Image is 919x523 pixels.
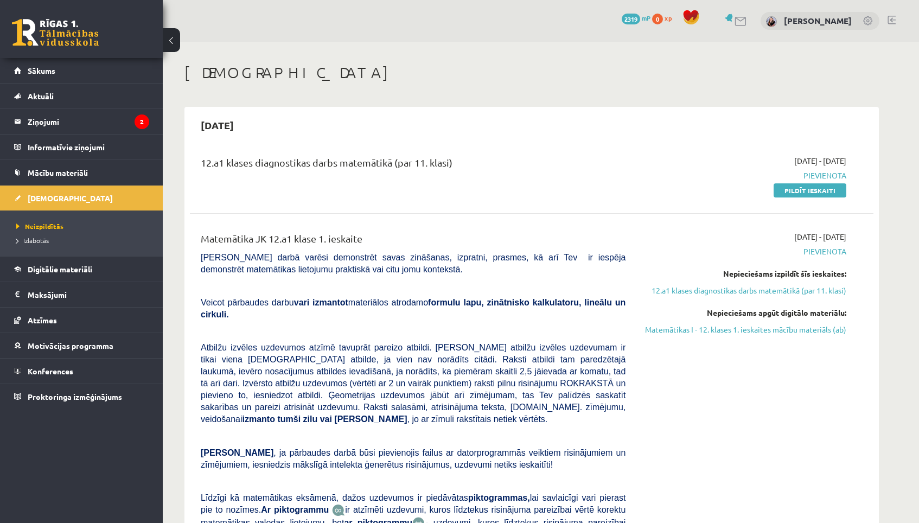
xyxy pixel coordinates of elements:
[28,282,149,307] legend: Maksājumi
[28,264,92,274] span: Digitālie materiāli
[14,84,149,109] a: Aktuāli
[277,414,407,424] b: tumši zilu vai [PERSON_NAME]
[28,315,57,325] span: Atzīmes
[622,14,650,22] a: 2319 mP
[16,235,152,245] a: Izlabotās
[16,221,152,231] a: Neizpildītās
[28,366,73,376] span: Konferences
[774,183,846,197] a: Pildīt ieskaiti
[201,231,626,251] div: Matemātika JK 12.a1 klase 1. ieskaite
[652,14,663,24] span: 0
[794,231,846,243] span: [DATE] - [DATE]
[242,414,275,424] b: izmanto
[642,170,846,181] span: Pievienota
[665,14,672,22] span: xp
[201,155,626,175] div: 12.a1 klases diagnostikas darbs matemātikā (par 11. klasi)
[642,285,846,296] a: 12.a1 klases diagnostikas darbs matemātikā (par 11. klasi)
[652,14,677,22] a: 0 xp
[14,135,149,160] a: Informatīvie ziņojumi
[14,186,149,211] a: [DEMOGRAPHIC_DATA]
[28,193,113,203] span: [DEMOGRAPHIC_DATA]
[201,448,273,457] span: [PERSON_NAME]
[14,58,149,83] a: Sākums
[642,268,846,279] div: Nepieciešams izpildīt šīs ieskaites:
[201,493,626,514] span: Līdzīgi kā matemātikas eksāmenā, dažos uzdevumos ir piedāvātas lai savlaicīgi vari pierast pie to...
[622,14,640,24] span: 2319
[14,282,149,307] a: Maksājumi
[14,384,149,409] a: Proktoringa izmēģinājums
[184,63,879,82] h1: [DEMOGRAPHIC_DATA]
[28,66,55,75] span: Sākums
[201,298,626,319] span: Veicot pārbaudes darbu materiālos atrodamo
[28,392,122,401] span: Proktoringa izmēģinājums
[16,236,49,245] span: Izlabotās
[794,155,846,167] span: [DATE] - [DATE]
[14,359,149,384] a: Konferences
[14,308,149,333] a: Atzīmes
[28,109,149,134] legend: Ziņojumi
[261,505,329,514] b: Ar piktogrammu
[190,112,245,138] h2: [DATE]
[28,135,149,160] legend: Informatīvie ziņojumi
[201,343,626,424] span: Atbilžu izvēles uzdevumos atzīmē tavuprāt pareizo atbildi. [PERSON_NAME] atbilžu izvēles uzdevuma...
[14,257,149,282] a: Digitālie materiāli
[642,14,650,22] span: mP
[14,109,149,134] a: Ziņojumi2
[642,246,846,257] span: Pievienota
[201,298,626,319] b: formulu lapu, zinātnisko kalkulatoru, lineālu un cirkuli.
[642,307,846,318] div: Nepieciešams apgūt digitālo materiālu:
[16,222,63,231] span: Neizpildītās
[135,114,149,129] i: 2
[766,16,777,27] img: Evelīna Auziņa
[14,160,149,185] a: Mācību materiāli
[28,91,54,101] span: Aktuāli
[14,333,149,358] a: Motivācijas programma
[201,448,626,469] span: , ja pārbaudes darbā būsi pievienojis failus ar datorprogrammās veiktiem risinājumiem un zīmējumi...
[784,15,852,26] a: [PERSON_NAME]
[642,324,846,335] a: Matemātikas I - 12. klases 1. ieskaites mācību materiāls (ab)
[28,341,113,350] span: Motivācijas programma
[201,253,626,274] span: [PERSON_NAME] darbā varēsi demonstrēt savas zināšanas, izpratni, prasmes, kā arī Tev ir iespēja d...
[332,504,345,516] img: JfuEzvunn4EvwAAAAASUVORK5CYII=
[12,19,99,46] a: Rīgas 1. Tālmācības vidusskola
[468,493,530,502] b: piktogrammas,
[28,168,88,177] span: Mācību materiāli
[294,298,348,307] b: vari izmantot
